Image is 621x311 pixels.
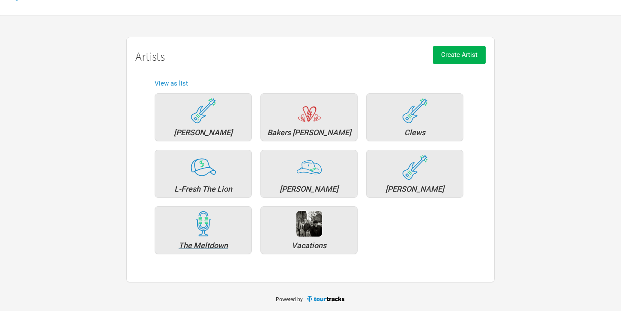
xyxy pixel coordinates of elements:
img: tourtracks_icons_FA_01_icons_rock.svg [191,98,216,124]
div: Mika James [296,154,322,180]
img: tourtracks_icons_FA_06_icons_country.svg [296,160,322,175]
img: tourtracks_icons_FA_02_icons_hiphop.svg [191,158,216,177]
div: Clews [402,98,428,124]
span: Create Artist [441,51,478,59]
div: Bakers Eddy [265,129,353,136]
div: Alex Lahey [191,98,216,124]
div: Alex Lahey [159,129,247,136]
div: The Meltdown [159,242,247,249]
a: Bakers [PERSON_NAME] [256,89,362,145]
div: Vacations [296,211,322,237]
img: 193a5478-2c29-4517-896b-9daa6e5fe4ea-Boyle_Vacations_0115.jpg.png [296,211,322,237]
img: tourtracks_icons_FA_01_icons_rock.svg [402,154,428,180]
div: Spacey Jane [371,185,459,193]
a: Clews [362,89,468,145]
img: TourTracks [306,295,346,302]
img: tourtracks_icons_FA_11_icons_rnb.svg [191,211,216,237]
button: Create Artist [433,46,486,64]
img: tourtracks_icons_FA_01_icons_rock.svg [402,98,428,124]
div: L-Fresh The Lion [159,185,247,193]
a: [PERSON_NAME] [256,145,362,202]
a: Vacations [256,202,362,258]
div: Mika James [265,185,353,193]
div: L-Fresh The Lion [191,154,216,180]
a: L-Fresh The Lion [150,145,256,202]
img: 53a974bb-7393-4094-8fa4-e000b3607958-3_hearts_(1)%202.png.png [296,98,322,124]
a: View as list [155,80,188,87]
a: [PERSON_NAME] [362,145,468,202]
h1: Artists [135,50,486,63]
a: [PERSON_NAME] [150,89,256,145]
span: Powered by [276,296,303,302]
a: The Meltdown [150,202,256,258]
div: Clews [371,129,459,136]
div: Bakers Eddy [296,98,322,124]
div: Vacations [265,242,353,249]
div: Spacey Jane [402,154,428,180]
div: The Meltdown [191,211,216,237]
